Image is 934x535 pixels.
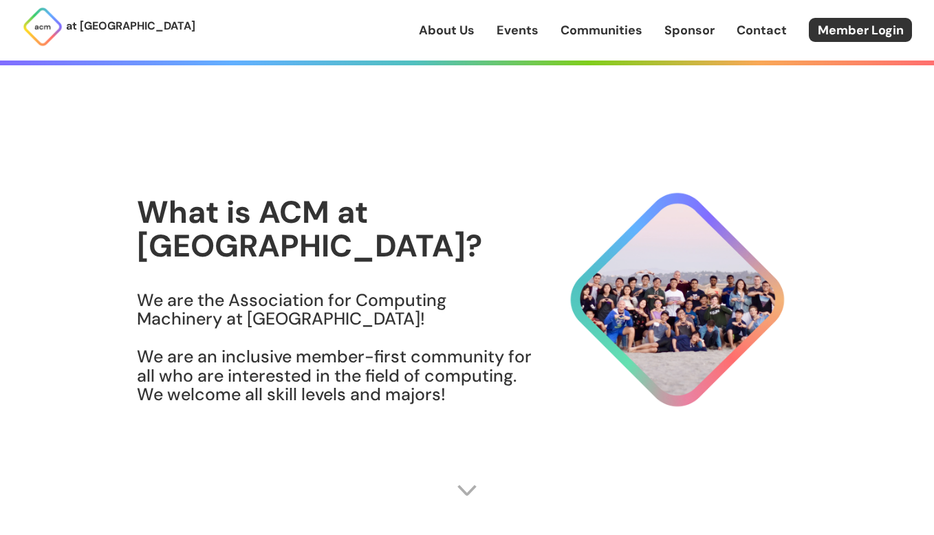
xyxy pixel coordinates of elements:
a: Events [497,21,539,39]
a: Contact [737,21,787,39]
img: Scroll Arrow [457,480,477,501]
a: About Us [419,21,475,39]
h3: We are the Association for Computing Machinery at [GEOGRAPHIC_DATA]! We are an inclusive member-f... [137,291,533,404]
a: at [GEOGRAPHIC_DATA] [22,6,195,47]
img: About Hero Image [533,180,797,419]
a: Communities [561,21,642,39]
p: at [GEOGRAPHIC_DATA] [66,17,195,35]
a: Sponsor [664,21,715,39]
h1: What is ACM at [GEOGRAPHIC_DATA]? [137,195,533,263]
img: ACM Logo [22,6,63,47]
a: Member Login [809,18,912,42]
